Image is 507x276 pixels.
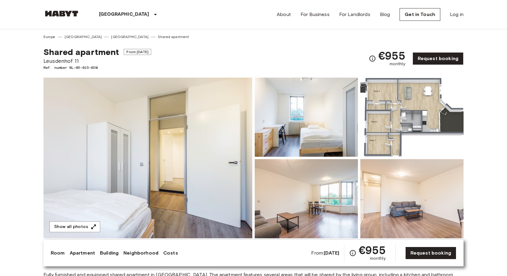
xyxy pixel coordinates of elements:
span: From: [311,250,339,256]
a: Apartment [70,249,95,257]
a: Shared apartment [158,34,189,40]
img: Marketing picture of unit NL-05-015-02M [43,78,252,238]
a: Building [100,249,119,257]
img: Picture of unit NL-05-015-02M [255,78,358,157]
img: Picture of unit NL-05-015-02M [255,159,358,238]
img: Picture of unit NL-05-015-02M [360,159,464,238]
span: Leusdenhof 11 [43,57,151,65]
span: Ref. number NL-05-015-02M [43,65,151,70]
img: Picture of unit NL-05-015-02M [360,78,464,157]
a: Neighborhood [123,249,158,257]
span: €955 [378,50,405,61]
button: Show all photos [49,221,100,233]
a: [GEOGRAPHIC_DATA] [65,34,102,40]
a: Request booking [413,52,464,65]
span: monthly [370,255,386,262]
img: Habyt [43,11,80,17]
a: Costs [163,249,178,257]
svg: Check cost overview for full price breakdown. Please note that discounts apply to new joiners onl... [349,249,356,257]
span: monthly [390,61,405,67]
svg: Check cost overview for full price breakdown. Please note that discounts apply to new joiners onl... [369,55,376,62]
a: For Business [301,11,330,18]
span: €955 [359,245,386,255]
a: About [277,11,291,18]
span: From [DATE] [124,49,151,55]
p: [GEOGRAPHIC_DATA] [99,11,149,18]
b: [DATE] [324,250,339,256]
a: [GEOGRAPHIC_DATA] [111,34,148,40]
span: Shared apartment [43,47,119,57]
a: Room [51,249,65,257]
a: Log in [450,11,464,18]
a: Blog [380,11,390,18]
a: For Landlords [339,11,370,18]
a: Request booking [405,247,456,259]
a: Europe [43,34,55,40]
a: Get in Touch [400,8,440,21]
